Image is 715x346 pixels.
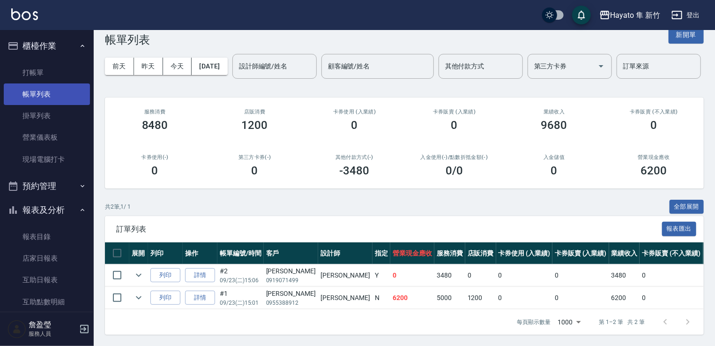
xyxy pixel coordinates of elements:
button: expand row [132,268,146,282]
td: 3480 [609,264,640,286]
th: 卡券販賣 (入業績) [552,242,609,264]
div: Hayato 隼 新竹 [611,9,660,21]
td: 0 [496,287,553,309]
td: 0 [465,264,496,286]
td: 3480 [434,264,465,286]
a: 現場電腦打卡 [4,149,90,170]
h2: 其他付款方式(-) [316,154,393,160]
th: 服務消費 [434,242,465,264]
a: 互助日報表 [4,269,90,291]
h3: 0 [451,119,458,132]
th: 指定 [372,242,390,264]
td: #2 [217,264,264,286]
td: [PERSON_NAME] [318,287,372,309]
td: 6200 [609,287,640,309]
button: save [572,6,591,24]
th: 客戶 [264,242,318,264]
a: 新開單 [669,30,704,39]
h2: 入金儲值 [515,154,593,160]
button: 新開單 [669,26,704,44]
p: 0919071499 [266,276,316,285]
h3: 0 [351,119,358,132]
td: 0 [390,264,434,286]
a: 店家日報表 [4,248,90,269]
h3: 0 /0 [446,164,463,177]
td: [PERSON_NAME] [318,264,372,286]
button: 全部展開 [670,200,704,214]
a: 詳情 [185,291,215,305]
th: 設計師 [318,242,372,264]
h3: 0 [651,119,657,132]
h3: 6200 [641,164,667,177]
p: 共 2 筆, 1 / 1 [105,203,131,211]
th: 卡券使用 (入業績) [496,242,553,264]
h2: 卡券販賣 (不入業績) [615,109,693,115]
th: 展開 [129,242,148,264]
button: 預約管理 [4,174,90,198]
th: 卡券販賣 (不入業績) [640,242,702,264]
th: 營業現金應收 [390,242,434,264]
a: 帳單列表 [4,83,90,105]
button: 列印 [150,268,180,283]
td: 0 [496,264,553,286]
h2: 卡券使用(-) [116,154,194,160]
th: 列印 [148,242,183,264]
h3: 服務消費 [116,109,194,115]
p: 第 1–2 筆 共 2 筆 [599,318,645,326]
a: 報表目錄 [4,226,90,248]
img: Logo [11,8,38,20]
h2: 店販消費 [216,109,293,115]
h3: -3480 [340,164,370,177]
button: expand row [132,291,146,305]
td: N [372,287,390,309]
a: 報表匯出 [662,224,697,233]
img: Person [7,320,26,338]
button: 昨天 [134,58,163,75]
p: 服務人員 [29,330,76,338]
div: 1000 [554,309,584,335]
td: 5000 [434,287,465,309]
a: 營業儀表板 [4,127,90,148]
p: 09/23 (二) 15:06 [220,276,261,285]
h2: 第三方卡券(-) [216,154,293,160]
h3: 0 [551,164,558,177]
h3: 帳單列表 [105,33,150,46]
button: 報表匯出 [662,222,697,236]
th: 店販消費 [465,242,496,264]
a: 掛單列表 [4,105,90,127]
p: 0955388912 [266,299,316,307]
td: 0 [552,264,609,286]
td: 0 [552,287,609,309]
h2: 營業現金應收 [615,154,693,160]
th: 業績收入 [609,242,640,264]
button: 報表及分析 [4,198,90,222]
h5: 詹盈瑩 [29,320,76,330]
p: 每頁顯示數量 [517,318,551,326]
td: #1 [217,287,264,309]
td: Y [372,264,390,286]
div: [PERSON_NAME] [266,289,316,299]
td: 6200 [390,287,434,309]
h2: 入金使用(-) /點數折抵金額(-) [416,154,493,160]
p: 09/23 (二) 15:01 [220,299,261,307]
h3: 1200 [242,119,268,132]
button: 前天 [105,58,134,75]
a: 打帳單 [4,62,90,83]
th: 操作 [183,242,217,264]
td: 0 [640,287,702,309]
td: 0 [640,264,702,286]
h2: 業績收入 [515,109,593,115]
th: 帳單編號/時間 [217,242,264,264]
h3: 0 [152,164,158,177]
a: 詳情 [185,268,215,283]
button: 櫃檯作業 [4,34,90,58]
button: [DATE] [192,58,227,75]
button: Hayato 隼 新竹 [596,6,664,25]
h3: 8480 [142,119,168,132]
button: 今天 [163,58,192,75]
button: 列印 [150,291,180,305]
span: 訂單列表 [116,225,662,234]
a: 互助點數明細 [4,291,90,313]
button: 登出 [668,7,704,24]
h2: 卡券販賣 (入業績) [416,109,493,115]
